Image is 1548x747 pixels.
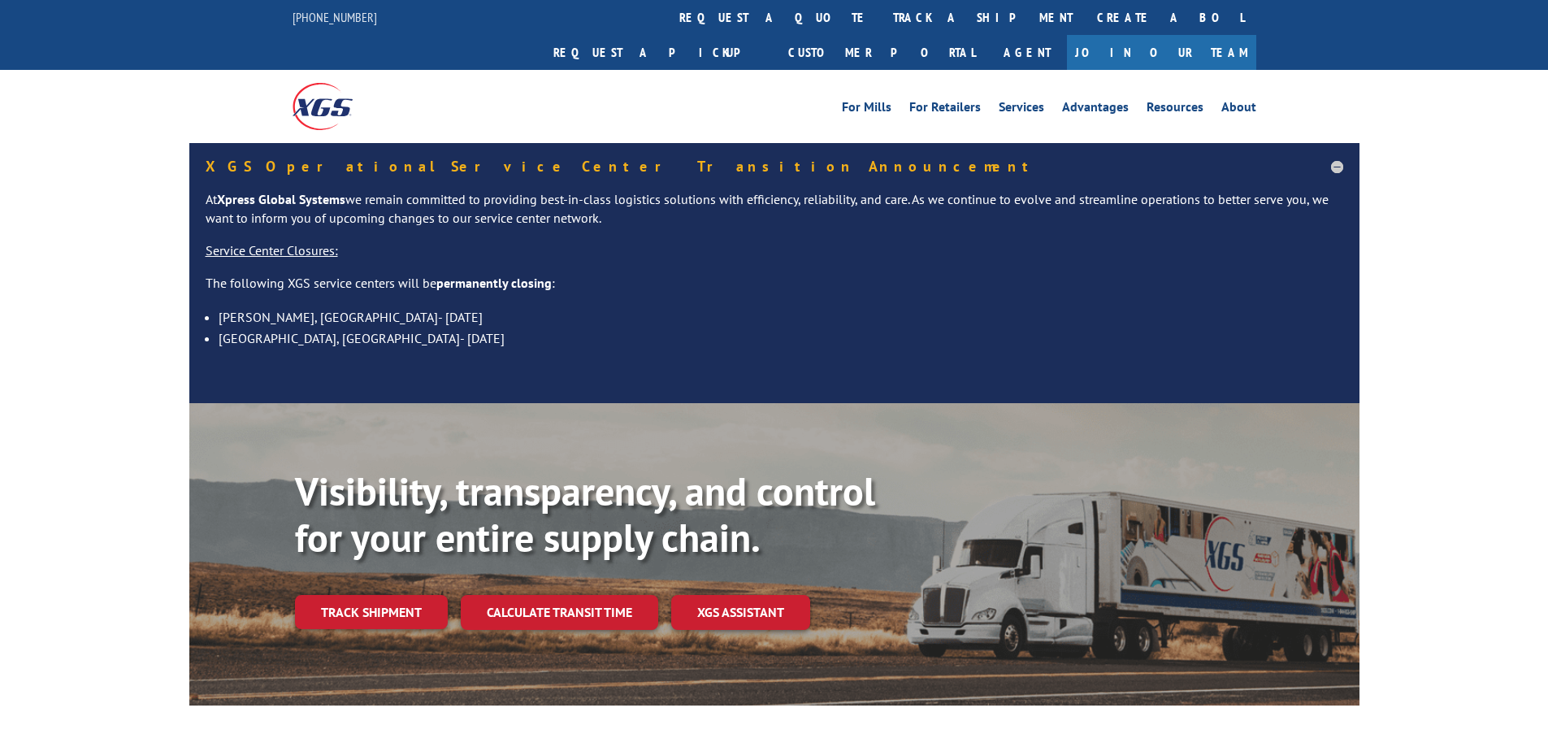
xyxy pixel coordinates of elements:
strong: permanently closing [436,275,552,291]
p: At we remain committed to providing best-in-class logistics solutions with efficiency, reliabilit... [206,190,1343,242]
b: Visibility, transparency, and control for your entire supply chain. [295,466,875,563]
a: Services [999,101,1044,119]
a: Calculate transit time [461,595,658,630]
li: [PERSON_NAME], [GEOGRAPHIC_DATA]- [DATE] [219,306,1343,328]
u: Service Center Closures: [206,242,338,258]
p: The following XGS service centers will be : [206,274,1343,306]
a: For Mills [842,101,891,119]
a: Join Our Team [1067,35,1256,70]
a: Agent [987,35,1067,70]
a: XGS ASSISTANT [671,595,810,630]
a: Advantages [1062,101,1129,119]
a: About [1221,101,1256,119]
a: Request a pickup [541,35,776,70]
strong: Xpress Global Systems [217,191,345,207]
a: Track shipment [295,595,448,629]
a: [PHONE_NUMBER] [293,9,377,25]
li: [GEOGRAPHIC_DATA], [GEOGRAPHIC_DATA]- [DATE] [219,328,1343,349]
a: Customer Portal [776,35,987,70]
a: Resources [1147,101,1203,119]
h5: XGS Operational Service Center Transition Announcement [206,159,1343,174]
a: For Retailers [909,101,981,119]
